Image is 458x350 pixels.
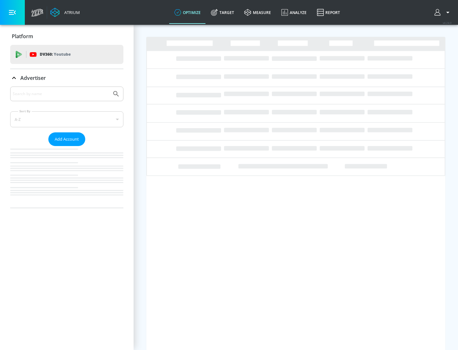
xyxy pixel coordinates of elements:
button: Add Account [48,132,85,146]
div: A-Z [10,111,123,127]
a: optimize [169,1,206,24]
span: v 4.24.0 [443,21,452,24]
span: Add Account [55,136,79,143]
p: Youtube [54,51,71,58]
a: Target [206,1,239,24]
p: Platform [12,33,33,40]
input: Search by name [13,90,109,98]
nav: list of Advertiser [10,146,123,208]
a: Atrium [50,8,80,17]
a: Report [312,1,345,24]
label: Sort By [18,109,32,113]
div: DV360: Youtube [10,45,123,64]
a: measure [239,1,276,24]
div: Atrium [62,10,80,15]
div: Advertiser [10,69,123,87]
p: DV360: [40,51,71,58]
p: Advertiser [20,74,46,81]
div: Advertiser [10,87,123,208]
a: Analyze [276,1,312,24]
div: Platform [10,27,123,45]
